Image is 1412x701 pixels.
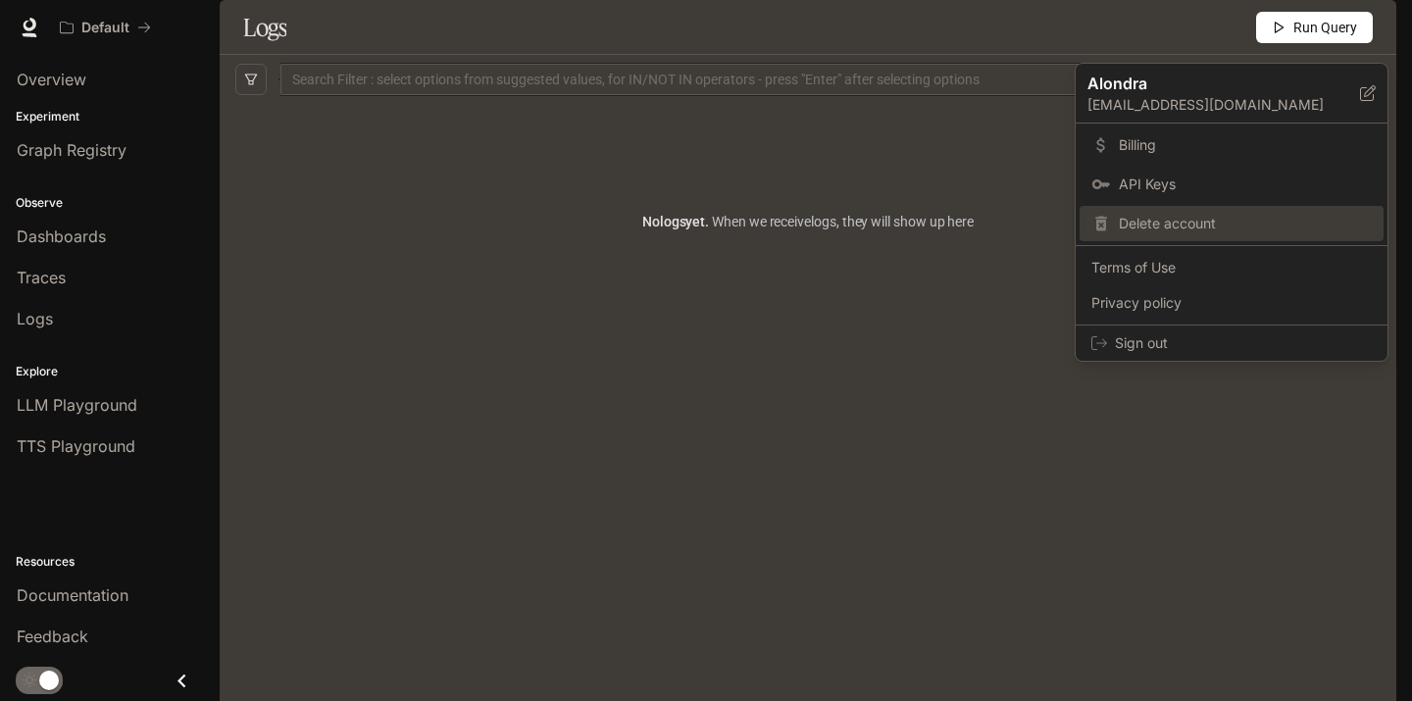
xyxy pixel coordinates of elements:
a: API Keys [1080,167,1384,202]
p: Alondra [1087,72,1329,95]
div: Delete account [1080,206,1384,241]
div: Alondra[EMAIL_ADDRESS][DOMAIN_NAME] [1076,64,1387,124]
span: Billing [1119,135,1372,155]
span: Terms of Use [1091,258,1372,277]
span: Privacy policy [1091,293,1372,313]
a: Privacy policy [1080,285,1384,321]
a: Billing [1080,127,1384,163]
span: Sign out [1115,333,1372,353]
p: [EMAIL_ADDRESS][DOMAIN_NAME] [1087,95,1360,115]
span: Delete account [1119,214,1372,233]
a: Terms of Use [1080,250,1384,285]
div: Sign out [1076,325,1387,361]
span: API Keys [1119,175,1372,194]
